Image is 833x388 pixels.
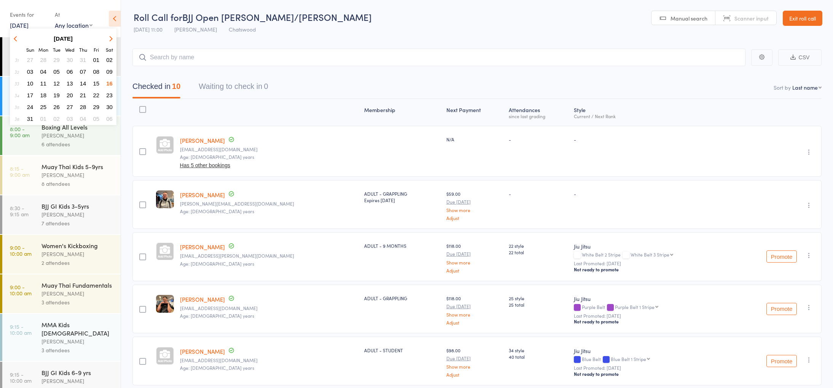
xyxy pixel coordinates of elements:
a: 9:00 -10:00 amWomen's Kickboxing[PERSON_NAME]2 attendees [2,235,121,274]
time: 8:30 - 9:15 am [10,205,29,217]
div: 3 attendees [41,346,114,355]
span: Age: [DEMOGRAPHIC_DATA] years [180,208,254,214]
span: 28 [80,104,86,110]
button: 22 [91,90,102,100]
span: 23 [106,92,113,98]
button: 14 [77,78,89,89]
span: 17 [27,92,33,98]
button: 31 [77,55,89,65]
small: Due [DATE] [446,304,503,309]
div: [PERSON_NAME] [41,289,114,298]
small: Monday [38,46,48,53]
button: 10 [24,78,36,89]
button: 16 [104,78,115,89]
span: 19 [53,92,60,98]
div: 2 attendees [41,258,114,267]
img: image1752140843.png [156,295,174,313]
a: 6:00 -7:00 amTRIAL Class - AdultsLegacy [PERSON_NAME]0 attendees [2,37,121,76]
div: Jiu Jitsu [574,242,729,250]
button: 03 [64,114,76,124]
div: ADULT - GRAPPLING [364,190,440,203]
span: 22 [93,92,100,98]
button: 23 [104,90,115,100]
div: [PERSON_NAME] [41,171,114,179]
button: 06 [104,114,115,124]
small: Tuesday [53,46,61,53]
div: ADULT - 9 MONTHS [364,242,440,249]
span: Age: [DEMOGRAPHIC_DATA] years [180,260,254,267]
span: 21 [80,92,86,98]
div: $59.00 [446,190,503,220]
span: 01 [93,57,100,63]
div: [PERSON_NAME] [41,131,114,140]
span: 26 [53,104,60,110]
span: Age: [DEMOGRAPHIC_DATA] years [180,364,254,371]
span: BJJ Open [PERSON_NAME]/[PERSON_NAME] [182,11,372,23]
small: Saturday [106,46,113,53]
button: 07 [77,67,89,77]
button: 06 [64,67,76,77]
div: Not ready to promote [574,371,729,377]
span: 24 [27,104,33,110]
em: 36 [14,116,19,122]
span: 31 [27,116,33,122]
span: 29 [53,57,60,63]
div: White Belt 2 Stripe [574,252,729,258]
button: Promote [766,303,797,315]
span: 28 [40,57,47,63]
div: Muay Thai Kids 5-9yrs [41,162,114,171]
button: 19 [51,90,62,100]
span: 30 [106,104,113,110]
button: 31 [24,114,36,124]
span: 27 [67,104,73,110]
a: 8:00 -9:00 amBoxing All Levels[PERSON_NAME]6 attendees [2,116,121,155]
a: [PERSON_NAME] [180,347,225,355]
small: clubworx@stefan-kent.com [180,253,358,258]
button: 08 [91,67,102,77]
div: - [574,136,729,143]
div: ADULT - STUDENT [364,347,440,353]
a: Adjust [446,215,503,220]
span: [PERSON_NAME] [174,25,217,33]
time: 8:15 - 9:00 am [10,165,30,177]
small: Wednesday [65,46,75,53]
a: Adjust [446,320,503,325]
button: 28 [77,102,89,112]
div: Jiu Jitsu [574,295,729,302]
button: 29 [91,102,102,112]
button: 30 [64,55,76,65]
div: [PERSON_NAME] [41,377,114,385]
span: Age: [DEMOGRAPHIC_DATA] years [180,154,254,160]
span: 14 [80,80,86,87]
div: Not ready to promote [574,318,729,325]
button: 04 [77,114,89,124]
div: Atten­dances [506,102,571,122]
span: 16 [106,80,113,87]
span: 05 [93,116,100,122]
div: Expires [DATE] [364,197,440,203]
button: 05 [91,114,102,124]
span: Manual search [671,14,707,22]
div: Current / Next Rank [574,114,729,119]
button: 18 [38,90,49,100]
small: 35gking@gmail.com [180,306,358,311]
button: 12 [51,78,62,89]
button: 13 [64,78,76,89]
span: [DATE] 11:00 [134,25,162,33]
button: 27 [64,102,76,112]
span: Age: [DEMOGRAPHIC_DATA] years [180,312,254,319]
span: 01 [40,116,47,122]
div: Boxing All Levels [41,123,114,131]
div: 7 attendees [41,219,114,228]
small: clement.delval06@gmail.com [180,201,358,206]
span: 31 [80,57,86,63]
a: Show more [446,207,503,212]
button: 02 [51,114,62,124]
button: 11 [38,78,49,89]
a: [PERSON_NAME] [180,295,225,303]
div: since last grading [509,114,568,119]
button: 24 [24,102,36,112]
div: Women's Kickboxing [41,241,114,250]
span: 20 [67,92,73,98]
a: Show more [446,312,503,317]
